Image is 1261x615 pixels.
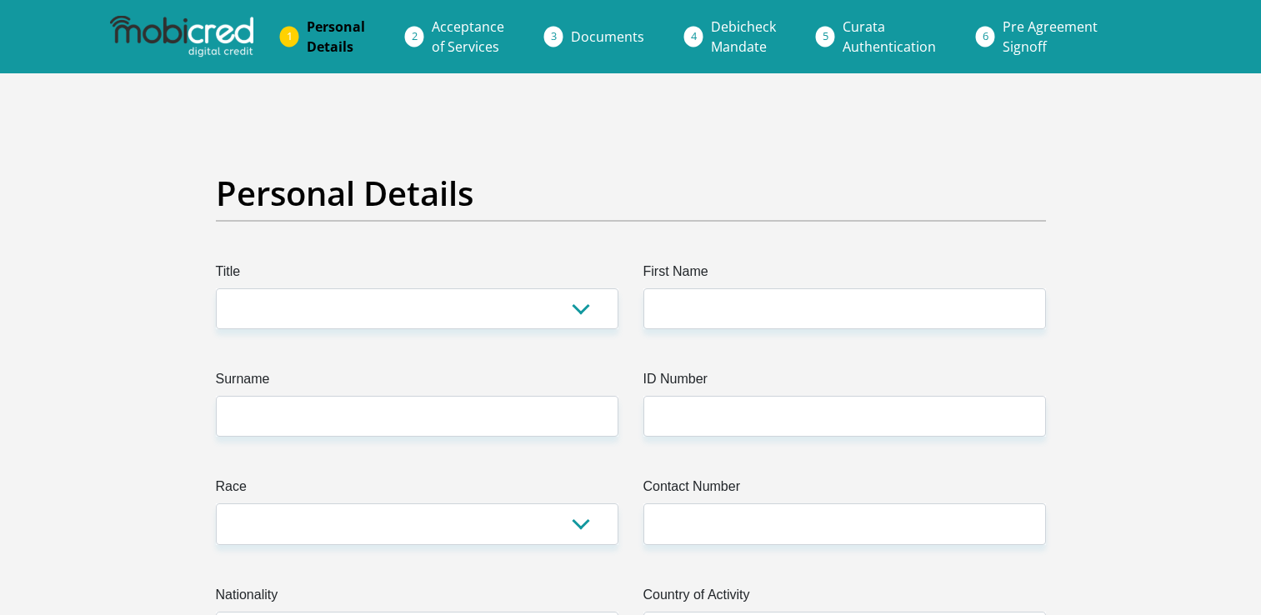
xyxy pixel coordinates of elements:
[643,262,1046,288] label: First Name
[418,10,518,63] a: Acceptanceof Services
[571,27,644,46] span: Documents
[643,477,1046,503] label: Contact Number
[643,396,1046,437] input: ID Number
[698,10,789,63] a: DebicheckMandate
[216,262,618,288] label: Title
[110,16,253,57] img: mobicred logo
[293,10,378,63] a: PersonalDetails
[711,17,776,56] span: Debicheck Mandate
[989,10,1111,63] a: Pre AgreementSignoff
[643,503,1046,544] input: Contact Number
[307,17,365,56] span: Personal Details
[843,17,936,56] span: Curata Authentication
[216,477,618,503] label: Race
[1003,17,1098,56] span: Pre Agreement Signoff
[216,369,618,396] label: Surname
[643,288,1046,329] input: First Name
[558,20,658,53] a: Documents
[643,369,1046,396] label: ID Number
[643,585,1046,612] label: Country of Activity
[216,173,1046,213] h2: Personal Details
[432,17,504,56] span: Acceptance of Services
[216,585,618,612] label: Nationality
[216,396,618,437] input: Surname
[829,10,949,63] a: CurataAuthentication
